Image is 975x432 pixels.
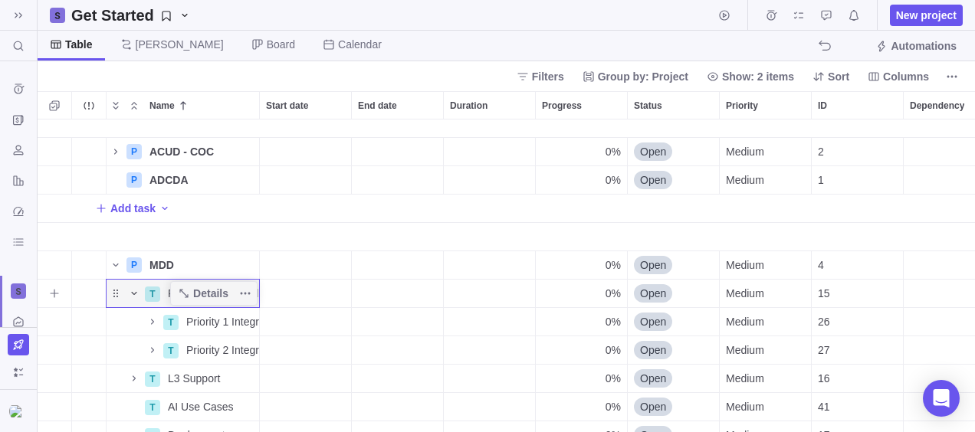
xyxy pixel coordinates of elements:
[896,8,957,23] span: New project
[923,380,960,417] div: Open Intercom Messenger
[726,314,764,329] span: Medium
[883,69,929,84] span: Columns
[352,393,444,421] div: End date
[812,138,904,166] div: ID
[812,308,904,336] div: ID
[352,365,444,393] div: End date
[72,138,107,166] div: Trouble indication
[720,365,812,393] div: Priority
[818,314,830,329] span: 26
[536,336,628,365] div: Progress
[44,283,65,304] span: Add sub-activity
[172,283,235,304] a: Details
[628,280,719,307] div: Open
[186,314,259,329] span: Priority 1 Integrations
[722,69,794,84] span: Show: 2 items
[576,66,694,87] span: Group by: Project
[107,110,260,138] div: Name
[536,138,628,166] div: Progress
[110,201,156,216] span: Add task
[145,400,160,415] div: T
[720,138,811,165] div: Medium
[720,92,811,119] div: Priority
[628,365,719,392] div: Open
[107,308,260,336] div: Name
[71,5,154,26] h2: Get Started
[107,336,260,365] div: Name
[536,280,627,307] div: 0%
[720,280,812,308] div: Priority
[260,336,352,365] div: Start date
[352,251,444,280] div: End date
[536,92,627,119] div: Progress
[532,69,564,84] span: Filters
[65,37,93,52] span: Table
[818,399,830,414] span: 41
[606,399,621,414] span: 0%
[640,342,666,358] span: Open
[812,365,904,393] div: ID
[628,166,719,194] div: Open
[9,405,28,417] img: Show
[536,223,628,251] div: Progress
[806,66,855,87] span: Sort
[812,92,903,119] div: ID
[869,35,963,57] span: Automations
[444,138,536,166] div: Duration
[352,336,444,365] div: End date
[812,336,904,365] div: ID
[444,251,536,280] div: Duration
[180,336,259,364] div: Priority 2 Integrations
[358,98,397,113] span: End date
[9,402,28,421] div: Hossam El Shoukry
[536,251,627,279] div: 0%
[536,110,628,138] div: Progress
[536,393,627,421] div: 0%
[260,166,352,195] div: Start date
[444,280,536,308] div: Duration
[536,308,628,336] div: Progress
[536,166,627,194] div: 0%
[260,92,351,119] div: Start date
[352,138,444,166] div: End date
[628,336,719,364] div: Open
[260,223,352,251] div: Start date
[260,393,352,421] div: Start date
[726,342,764,358] span: Medium
[720,138,812,166] div: Priority
[107,95,125,116] span: Expand
[720,166,811,194] div: Medium
[260,365,352,393] div: Start date
[628,308,719,335] div: Open
[536,365,628,393] div: Progress
[720,308,812,336] div: Priority
[720,223,812,251] div: Priority
[760,11,782,24] a: Time logs
[72,166,107,195] div: Trouble indication
[720,336,812,365] div: Priority
[162,393,259,421] div: AI Use Cases
[812,336,903,364] div: 27
[726,257,764,273] span: Medium
[812,280,904,308] div: ID
[720,393,811,421] div: Medium
[163,315,179,330] div: T
[726,371,764,386] span: Medium
[267,37,295,52] span: Board
[149,144,214,159] span: ACUD - COC
[701,66,800,87] span: Show: 2 items
[149,257,174,273] span: MDD
[640,172,666,188] span: Open
[260,308,352,336] div: Start date
[72,365,107,393] div: Trouble indication
[598,69,688,84] span: Group by: Project
[444,166,536,195] div: Duration
[149,172,189,188] span: ADCDA
[628,92,719,119] div: Status
[818,172,824,188] span: 1
[450,98,487,113] span: Duration
[536,365,627,392] div: 0%
[640,314,666,329] span: Open
[72,393,107,421] div: Trouble indication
